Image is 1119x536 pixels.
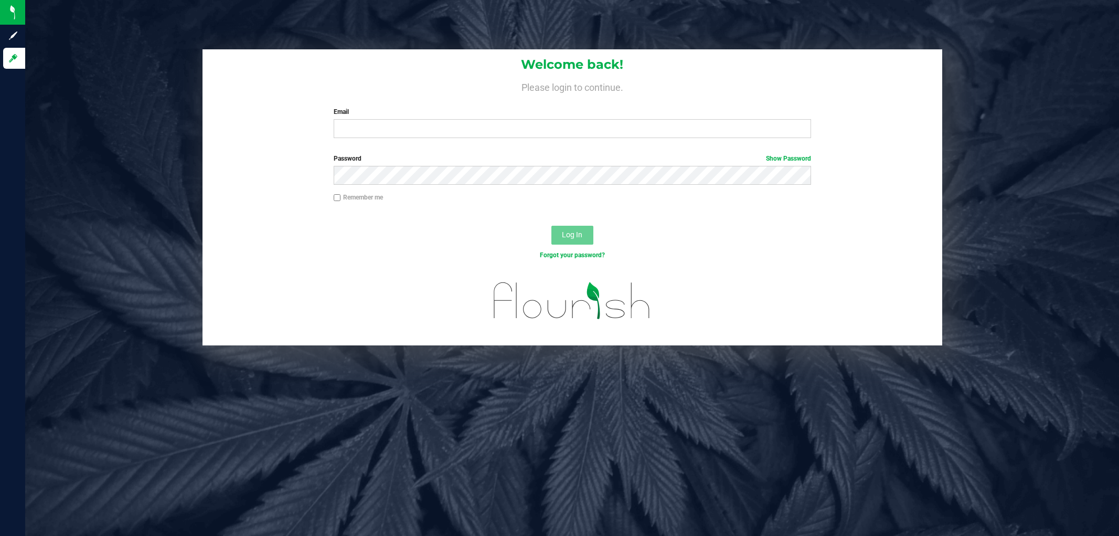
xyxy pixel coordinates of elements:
[562,230,582,239] span: Log In
[334,155,361,162] span: Password
[334,193,383,202] label: Remember me
[479,271,665,330] img: flourish_logo.svg
[8,53,18,64] inline-svg: Log in
[334,194,341,202] input: Remember me
[334,107,811,117] label: Email
[203,58,942,71] h1: Welcome back!
[551,226,593,245] button: Log In
[203,80,942,92] h4: Please login to continue.
[766,155,811,162] a: Show Password
[8,30,18,41] inline-svg: Sign up
[540,251,605,259] a: Forgot your password?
